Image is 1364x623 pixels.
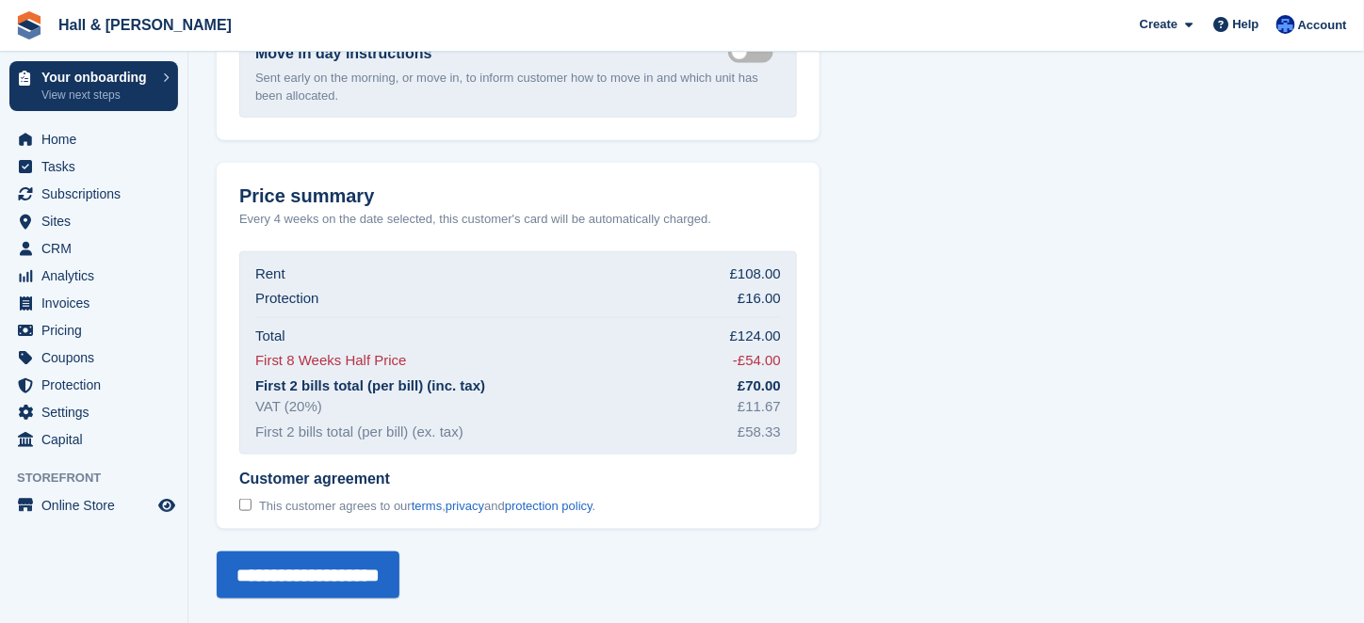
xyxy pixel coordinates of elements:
[41,399,154,425] span: Settings
[255,69,781,105] p: Sent early on the morning, or move in, to inform customer how to move in and which unit has been ...
[9,290,178,316] a: menu
[41,492,154,519] span: Online Store
[9,263,178,289] a: menu
[239,210,711,229] p: Every 4 weeks on the date selected, this customer's card will be automatically charged.
[239,185,797,207] h2: Price summary
[9,426,178,453] a: menu
[730,264,781,285] div: £108.00
[1298,16,1347,35] span: Account
[255,326,285,347] div: Total
[9,344,178,371] a: menu
[41,87,154,104] p: View next steps
[9,235,178,262] a: menu
[51,9,239,40] a: Hall & [PERSON_NAME]
[9,153,178,180] a: menu
[1140,15,1177,34] span: Create
[738,375,781,397] div: £70.00
[412,499,443,513] a: terms
[9,317,178,343] a: menu
[733,350,781,372] div: -£54.00
[41,208,154,234] span: Sites
[15,11,43,40] img: stora-icon-8386f47178a22dfd0bd8f6a31ec36ba5ce8667c1dd55bd0f319d3a0aa187defe.svg
[255,264,285,285] div: Rent
[239,499,252,511] input: Customer agreement This customer agrees to ourterms,privacyandprotection policy.
[255,396,322,418] div: VAT (20%)
[505,499,593,513] a: protection policy
[155,494,178,517] a: Preview store
[41,317,154,343] span: Pricing
[255,350,407,372] div: First 8 Weeks Half Price
[9,372,178,398] a: menu
[9,61,178,111] a: Your onboarding View next steps
[738,396,781,418] div: £11.67
[255,288,319,310] div: Protection
[738,288,781,310] div: £16.00
[41,126,154,152] span: Home
[9,208,178,234] a: menu
[259,499,595,514] span: This customer agrees to our , and .
[41,290,154,316] span: Invoices
[1233,15,1259,34] span: Help
[255,375,485,397] div: First 2 bills total (per bill) (inc. tax)
[255,422,463,443] div: First 2 bills total (per bill) (ex. tax)
[17,469,187,487] span: Storefront
[41,372,154,398] span: Protection
[41,181,154,207] span: Subscriptions
[738,422,781,443] div: £58.33
[728,50,781,53] label: Send move in day email
[9,181,178,207] a: menu
[41,153,154,180] span: Tasks
[239,470,595,488] span: Customer agreement
[41,71,154,84] p: Your onboarding
[255,42,432,65] label: Move in day instructions
[41,263,154,289] span: Analytics
[9,492,178,519] a: menu
[446,499,484,513] a: privacy
[9,126,178,152] a: menu
[1276,15,1295,34] img: Claire Banham
[41,344,154,371] span: Coupons
[41,235,154,262] span: CRM
[41,426,154,453] span: Capital
[730,326,781,347] div: £124.00
[9,399,178,425] a: menu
